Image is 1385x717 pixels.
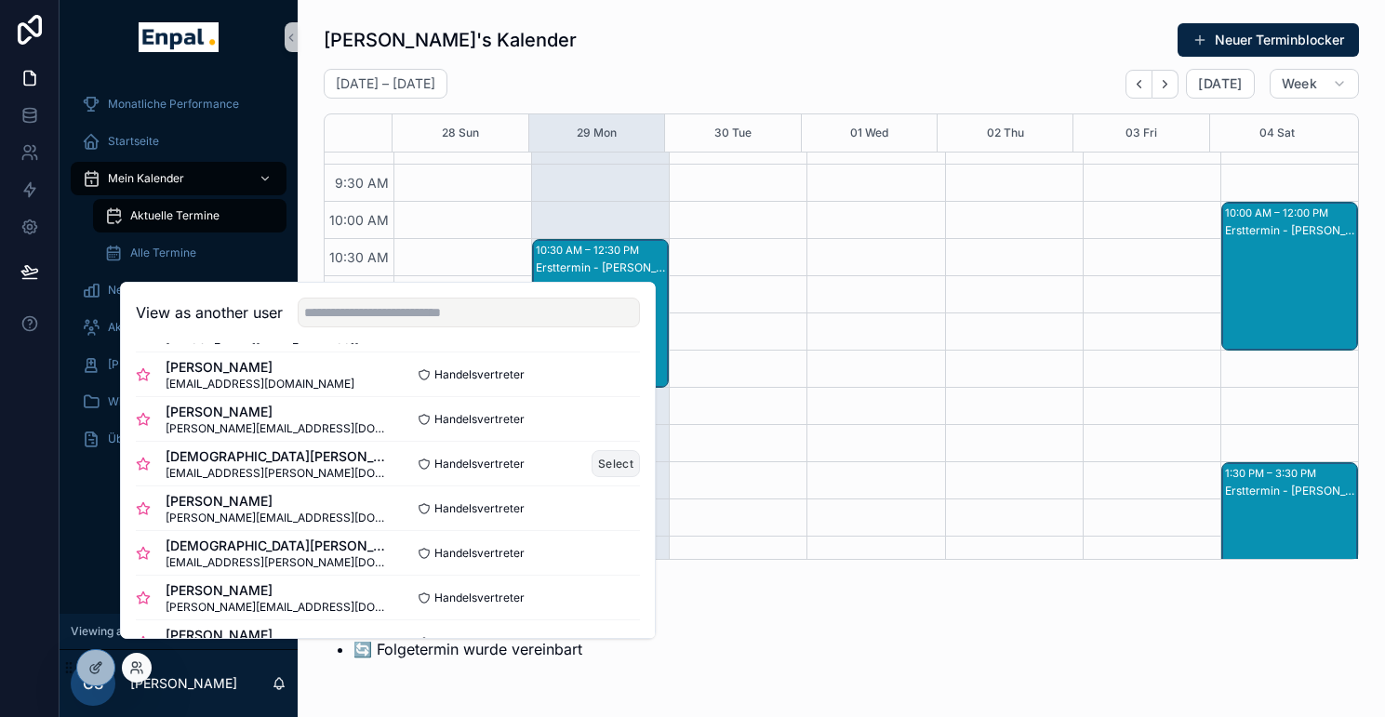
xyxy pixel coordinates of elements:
div: Ersttermin - [PERSON_NAME] [1225,223,1356,238]
li: 🔄️ Folgetermin wurde vereinbart [353,638,582,660]
span: [EMAIL_ADDRESS][PERSON_NAME][DOMAIN_NAME] [166,555,388,570]
button: [DATE] [1186,69,1254,99]
div: scrollable content [60,74,298,480]
span: Handelsvertreter [434,457,525,471]
div: 1:30 PM – 3:30 PM [1225,464,1321,483]
span: 10:00 AM [325,212,393,228]
div: 10:00 AM – 12:00 PM [1225,204,1333,222]
div: Ersttermin - [PERSON_NAME] [1225,484,1356,498]
span: [EMAIL_ADDRESS][PERSON_NAME][DOMAIN_NAME] [166,466,388,481]
a: Startseite [71,125,286,158]
div: 1:30 PM – 3:30 PMErsttermin - [PERSON_NAME] [1222,463,1357,610]
a: Neue Kunden [71,273,286,307]
span: Aktuelle Termine [130,208,220,223]
img: App logo [139,22,218,52]
button: Next [1152,70,1179,99]
a: Wissensdatenbank [71,385,286,418]
h2: [DATE] – [DATE] [336,74,435,93]
button: 30 Tue [714,114,752,152]
span: Handelsvertreter [434,591,525,605]
span: [PERSON_NAME] [108,357,198,372]
button: Select [592,450,640,477]
span: Monatliche Performance [108,97,239,112]
span: Handelsvertreter [434,546,525,561]
span: Mein Kalender [108,171,184,186]
span: [PERSON_NAME][EMAIL_ADDRESS][DOMAIN_NAME] [166,421,388,436]
span: 9:30 AM [330,175,393,191]
span: 10:30 AM [325,249,393,265]
button: 04 Sat [1259,114,1295,152]
span: Handelsvertreter [434,412,525,427]
button: 29 Mon [577,114,617,152]
span: Über mich [108,432,163,446]
div: 10:30 AM – 12:30 PM [536,241,644,259]
span: Viewing as Georg [71,624,164,639]
span: [PERSON_NAME] [166,581,388,600]
a: Monatliche Performance [71,87,286,121]
span: [PERSON_NAME] [166,358,354,377]
span: [DEMOGRAPHIC_DATA][PERSON_NAME] [166,537,388,555]
span: Handelsvertreter [434,635,525,650]
span: [EMAIL_ADDRESS][DOMAIN_NAME] [166,377,354,392]
span: Week [1282,75,1317,92]
span: Wissensdatenbank [108,394,207,409]
button: Week [1270,69,1359,99]
span: 9:00 AM [330,138,393,153]
h2: View as another user [136,301,283,324]
span: Aktive Kunden [108,320,184,335]
a: Aktive Kunden [71,311,286,344]
span: Neue Kunden [108,283,179,298]
a: Über mich [71,422,286,456]
button: 02 Thu [987,114,1024,152]
a: Alle Termine [93,236,286,270]
h1: [PERSON_NAME]'s Kalender [324,27,577,53]
button: 28 Sun [442,114,479,152]
span: Handelsvertreter [434,501,525,516]
a: [PERSON_NAME] [71,348,286,381]
span: [PERSON_NAME] [166,626,388,644]
span: [PERSON_NAME][EMAIL_ADDRESS][DOMAIN_NAME] [166,600,388,615]
span: [PERSON_NAME][EMAIL_ADDRESS][DOMAIN_NAME] [166,511,388,525]
div: 10:30 AM – 12:30 PMErsttermin - [PERSON_NAME] [533,240,668,387]
span: [PERSON_NAME] [166,403,388,421]
div: 10:00 AM – 12:00 PMErsttermin - [PERSON_NAME] [1222,203,1357,350]
button: 01 Wed [850,114,888,152]
button: 03 Fri [1125,114,1157,152]
a: Aktuelle Termine [93,199,286,232]
button: Back [1125,70,1152,99]
span: [DEMOGRAPHIC_DATA][PERSON_NAME] [166,447,388,466]
a: Mein Kalender [71,162,286,195]
div: Ersttermin - [PERSON_NAME] [536,260,667,275]
span: Startseite [108,134,159,149]
p: [PERSON_NAME] [130,674,237,693]
span: [PERSON_NAME] [166,492,388,511]
span: [DATE] [1198,75,1242,92]
span: Alle Termine [130,246,196,260]
span: Handelsvertreter [434,367,525,382]
button: Neuer Terminblocker [1178,23,1359,57]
